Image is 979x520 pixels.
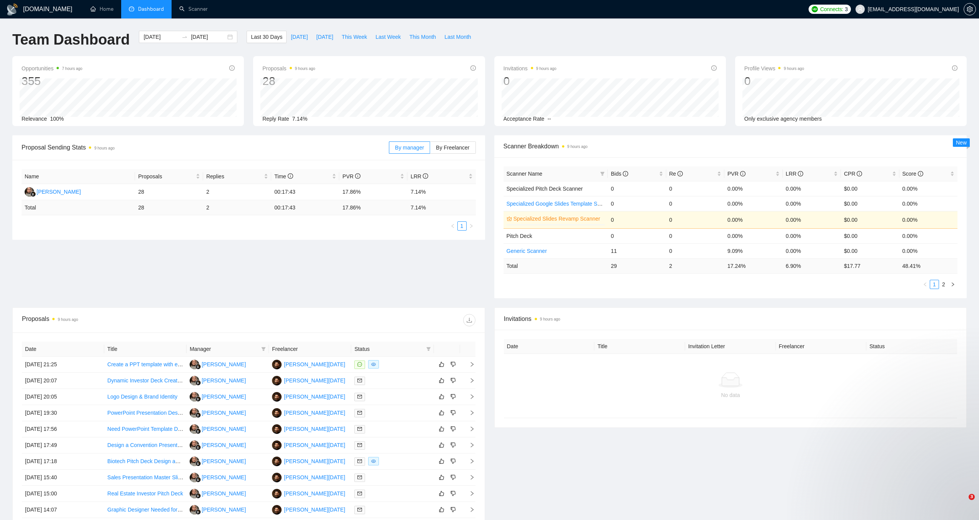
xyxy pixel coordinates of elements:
span: like [439,394,444,400]
td: 17.86 % [339,200,407,215]
time: 9 hours ago [567,145,588,149]
span: mail [357,459,362,464]
span: mail [357,491,362,496]
button: dislike [449,489,458,498]
span: 100% [50,116,64,122]
img: gigradar-bm.png [195,493,201,498]
button: like [437,440,446,450]
span: left [450,224,455,228]
a: VM[PERSON_NAME] [190,393,246,399]
button: This Week [337,31,371,43]
span: This Week [342,33,367,41]
li: Next Page [467,221,476,231]
div: [PERSON_NAME] [202,409,246,417]
button: dislike [449,457,458,466]
span: Opportunities [22,64,82,73]
span: Only exclusive agency members [744,116,822,122]
span: mail [357,443,362,447]
span: right [951,282,955,287]
td: 0 [666,228,725,243]
img: AR [272,392,282,402]
span: Specialized Pitch Deck Scanner [507,186,583,192]
td: 7.14 % [407,200,475,215]
button: like [437,457,446,466]
span: LRR [786,171,804,177]
td: 6.90 % [783,258,841,273]
button: dislike [449,392,458,401]
time: 9 hours ago [536,66,557,71]
span: By Freelancer [436,145,469,151]
span: Proposals [262,64,315,73]
span: info-circle [857,171,862,176]
td: 2 [203,184,271,200]
button: like [437,376,446,385]
li: 2 [939,280,948,289]
span: info-circle [952,65,957,71]
a: AR[PERSON_NAME][DATE] [272,442,345,448]
span: filter [260,343,267,355]
th: Name [22,169,135,184]
a: AR[PERSON_NAME][DATE] [272,490,345,496]
button: like [437,408,446,417]
div: [PERSON_NAME] [202,473,246,482]
span: mail [357,410,362,415]
button: like [437,360,446,369]
span: Replies [206,172,262,181]
span: dislike [450,474,456,480]
button: setting [964,3,976,15]
a: AR[PERSON_NAME][DATE] [272,506,345,512]
img: AR [272,360,282,369]
td: 7.14% [407,184,475,200]
a: VM[PERSON_NAME] [190,506,246,512]
img: AR [272,376,282,385]
span: 3 [845,5,848,13]
span: like [439,458,444,464]
div: 28 [262,74,315,88]
img: AR [272,408,282,418]
span: filter [600,171,605,176]
td: 0 [608,181,666,196]
a: AR[PERSON_NAME][DATE] [272,425,345,432]
span: info-circle [355,173,360,179]
span: info-circle [423,173,428,179]
div: [PERSON_NAME] [202,489,246,498]
li: 1 [930,280,939,289]
img: gigradar-bm.png [195,445,201,450]
button: dislike [449,408,458,417]
div: [PERSON_NAME] [202,425,246,433]
div: [PERSON_NAME][DATE] [284,473,345,482]
span: Acceptance Rate [504,116,545,122]
img: VM [190,392,199,402]
li: Previous Page [448,221,457,231]
img: gigradar-bm.png [195,477,201,482]
img: VM [190,360,199,369]
span: New [956,140,967,146]
a: AR[PERSON_NAME][DATE] [272,393,345,399]
iframe: Intercom live chat [953,494,971,512]
td: $ 17.77 [841,258,899,273]
time: 9 hours ago [94,146,115,150]
button: left [448,221,457,231]
span: [DATE] [291,33,308,41]
div: [PERSON_NAME] [202,376,246,385]
span: dislike [450,442,456,448]
td: 28 [135,184,203,200]
td: 48.41 % [899,258,958,273]
td: 0.00% [724,181,783,196]
span: info-circle [623,171,628,176]
img: VM [190,489,199,498]
div: [PERSON_NAME][DATE] [284,489,345,498]
time: 9 hours ago [295,66,315,71]
span: 3 [969,494,975,500]
span: Proposals [138,172,194,181]
span: dislike [450,361,456,367]
td: Total [504,258,608,273]
img: AR [272,489,282,498]
span: info-circle [470,65,476,71]
td: 2 [203,200,271,215]
td: 0.00% [899,196,958,211]
button: [DATE] [312,31,337,43]
img: VM [190,505,199,515]
img: VM [190,408,199,418]
span: dislike [450,507,456,513]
